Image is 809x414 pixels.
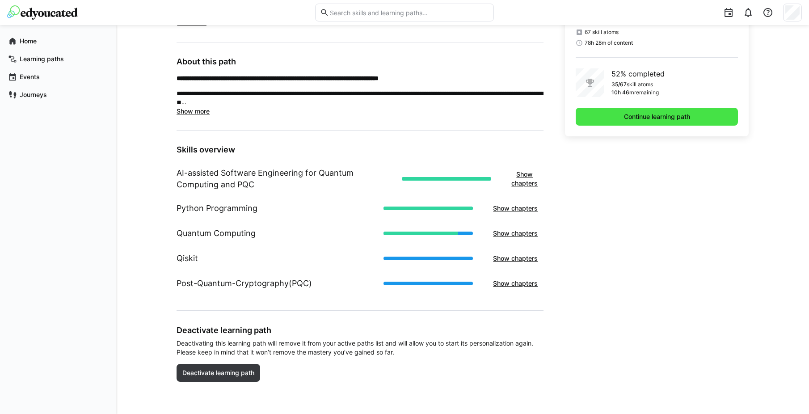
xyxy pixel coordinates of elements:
[611,68,665,79] p: 52% completed
[492,254,539,263] span: Show chapters
[177,278,312,289] h1: Post-Quantum-Cryptography(PQC)
[623,112,691,121] span: Continue learning path
[487,249,544,267] button: Show chapters
[177,253,198,264] h1: Qiskit
[177,228,256,239] h1: Quantum Computing
[487,224,544,242] button: Show chapters
[177,364,260,382] button: Deactivate learning path
[492,229,539,238] span: Show chapters
[487,199,544,217] button: Show chapters
[492,204,539,213] span: Show chapters
[585,39,633,46] span: 78h 28m of content
[611,81,627,88] p: 35/67
[177,167,395,190] h1: AI-assisted Software Engineering for Quantum Computing and PQC
[181,368,256,377] span: Deactivate learning path
[576,108,738,126] button: Continue learning path
[177,145,544,155] h3: Skills overview
[177,325,544,335] h3: Deactivate learning path
[611,89,634,96] p: 10h 46m
[506,165,544,192] button: Show chapters
[177,339,544,357] span: Deactivating this learning path will remove it from your active paths list and will allow you to ...
[329,8,489,17] input: Search skills and learning paths…
[487,275,544,292] button: Show chapters
[634,89,659,96] p: remaining
[492,279,539,288] span: Show chapters
[177,57,544,67] h3: About this path
[627,81,653,88] p: skill atoms
[177,203,257,214] h1: Python Programming
[510,170,539,188] span: Show chapters
[177,107,210,115] span: Show more
[585,29,619,36] span: 67 skill atoms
